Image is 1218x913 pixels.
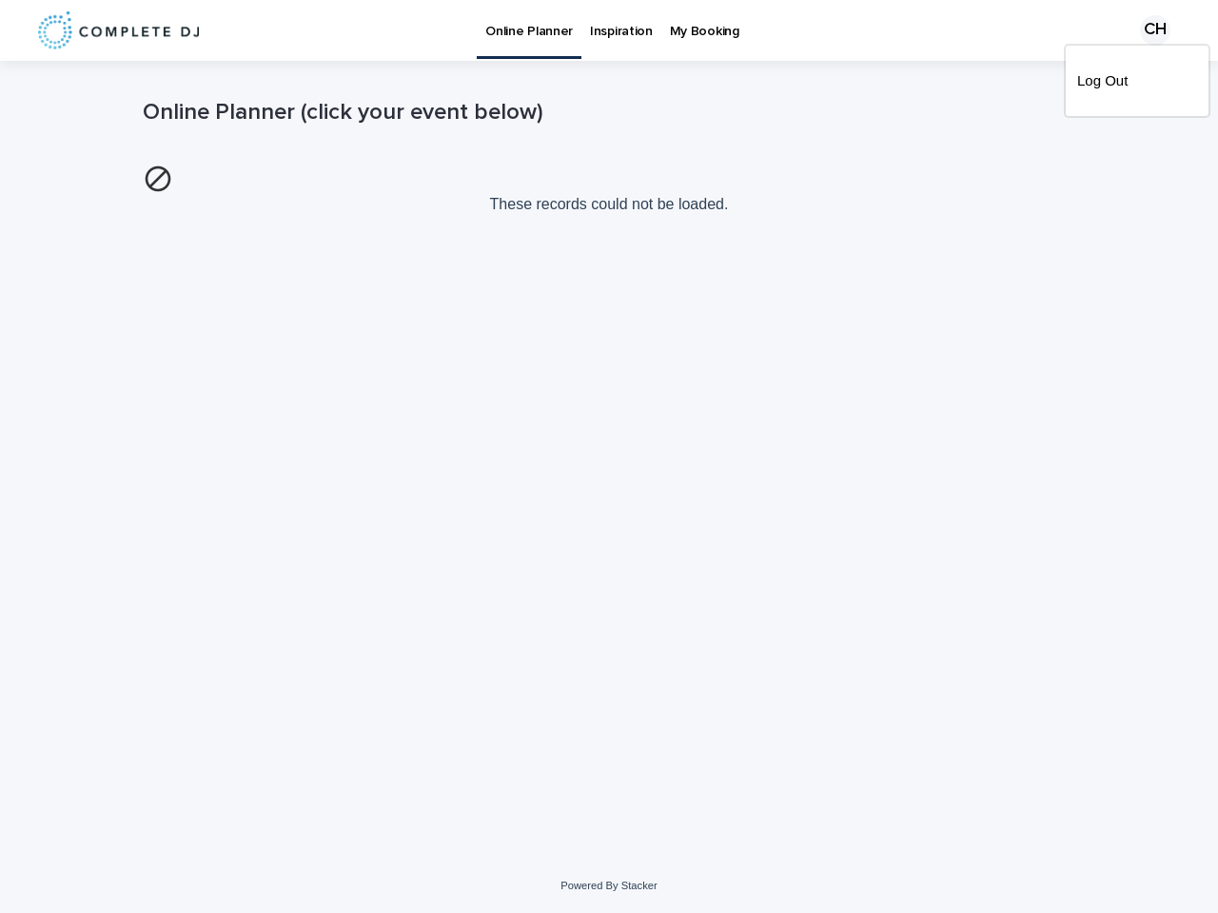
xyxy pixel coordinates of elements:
[143,164,173,194] img: cancel-2
[1077,65,1197,97] a: Log Out
[143,99,1075,126] h1: Online Planner (click your event below)
[560,880,657,891] a: Powered By Stacker
[143,157,1075,221] p: These records could not be loaded.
